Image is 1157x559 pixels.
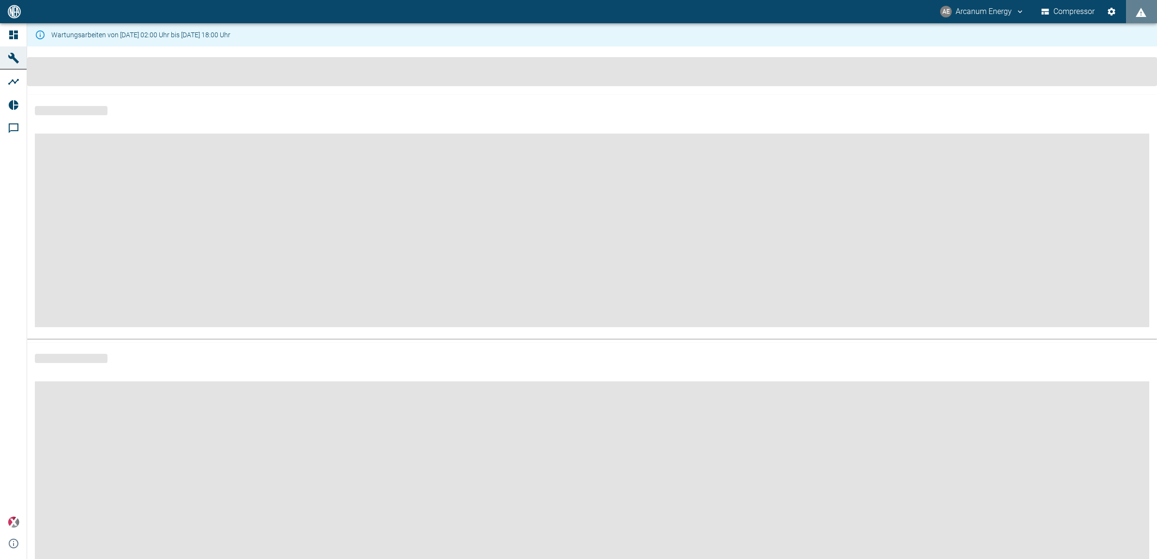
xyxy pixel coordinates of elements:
button: Einstellungen [1103,3,1120,20]
div: AE [940,6,952,17]
img: logo [7,5,22,18]
button: service@arcanum-energy.de [939,3,1026,20]
div: Wartungsarbeiten von [DATE] 02:00 Uhr bis [DATE] 18:00 Uhr [51,26,230,44]
button: Compressor [1039,3,1097,20]
img: Xplore Logo [8,516,19,528]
